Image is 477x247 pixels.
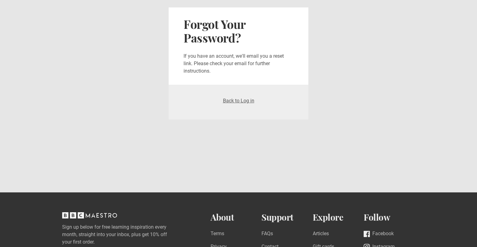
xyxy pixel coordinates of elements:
h2: Explore [313,212,364,222]
h2: About [211,212,262,222]
p: If you have an account, we'll email you a reset link. Please check your email for further instruc... [184,52,293,75]
label: Sign up below for free learning inspiration every month, straight into your inbox, plus get 10% o... [62,223,186,246]
svg: BBC Maestro, back to top [62,212,117,218]
h2: Follow [364,212,415,222]
a: Back to Log in [223,98,254,104]
a: FAQs [261,230,273,238]
a: Facebook [364,230,394,238]
h2: Forgot Your Password? [184,17,293,45]
a: BBC Maestro, back to top [62,214,117,220]
a: Articles [313,230,329,238]
a: Terms [211,230,224,238]
h2: Support [261,212,313,222]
